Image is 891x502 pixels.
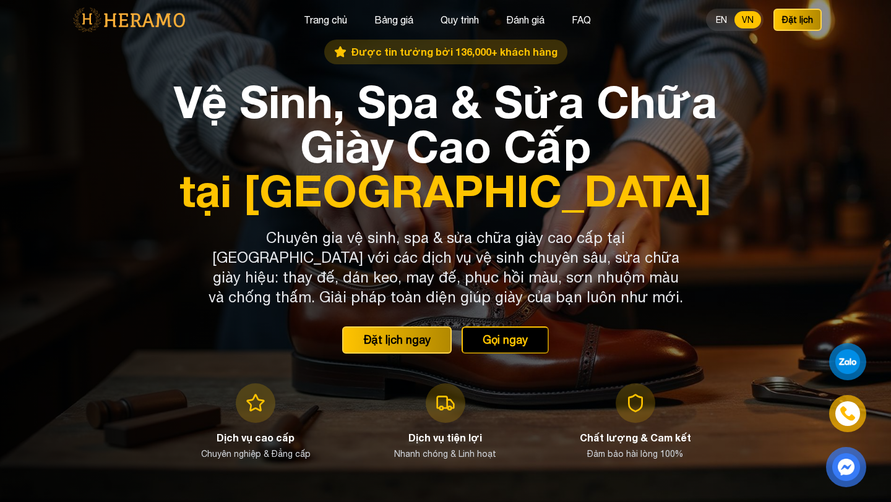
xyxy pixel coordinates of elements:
p: Nhanh chóng & Linh hoạt [394,448,496,460]
button: FAQ [568,12,595,28]
button: VN [734,11,761,28]
button: Gọi ngay [462,326,549,354]
button: Đặt lịch ngay [342,326,452,354]
span: Được tin tưởng bởi 136,000+ khách hàng [351,45,557,59]
a: phone-icon [831,397,865,431]
button: Quy trình [437,12,483,28]
button: Đánh giá [502,12,548,28]
img: logo-with-text.png [69,7,189,33]
button: Bảng giá [371,12,417,28]
span: tại [GEOGRAPHIC_DATA] [168,168,723,213]
p: Chuyên nghiệp & Đẳng cấp [201,448,311,460]
h3: Chất lượng & Cam kết [580,430,691,445]
h1: Vệ Sinh, Spa & Sửa Chữa Giày Cao Cấp [168,79,723,213]
button: Đặt lịch [773,9,822,31]
p: Chuyên gia vệ sinh, spa & sửa chữa giày cao cấp tại [GEOGRAPHIC_DATA] với các dịch vụ vệ sinh chu... [208,228,683,307]
p: Đảm bảo hài lòng 100% [587,448,683,460]
img: phone-icon [840,406,856,422]
h3: Dịch vụ cao cấp [217,430,295,445]
button: EN [708,11,734,28]
h3: Dịch vụ tiện lợi [408,430,482,445]
button: Trang chủ [300,12,351,28]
